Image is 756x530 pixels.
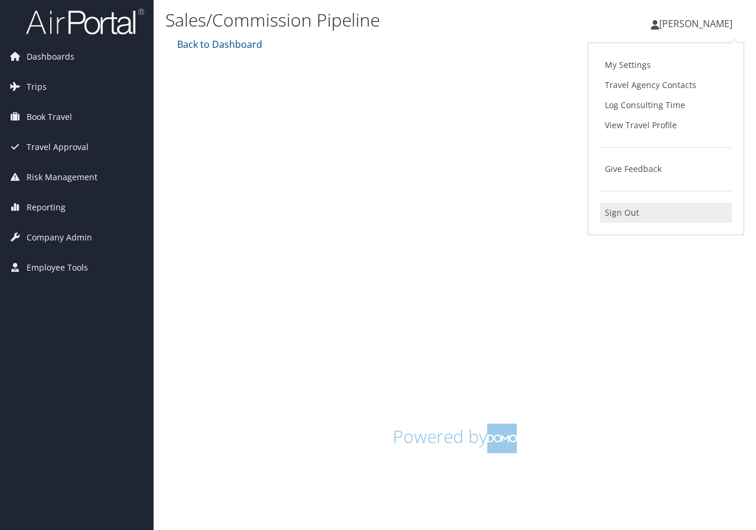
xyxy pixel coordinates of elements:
a: Give Feedback [600,159,732,179]
a: Back to Dashboard [174,38,262,51]
a: View Travel Profile [600,115,732,135]
h1: Powered by [174,424,735,453]
a: Log Consulting Time [600,95,732,115]
span: [PERSON_NAME] [659,17,732,30]
a: Travel Agency Contacts [600,75,732,95]
span: Dashboards [27,42,74,71]
span: Employee Tools [27,253,88,282]
span: Reporting [27,193,66,222]
span: Travel Approval [27,132,89,162]
span: Company Admin [27,223,92,252]
a: [PERSON_NAME] [651,6,744,41]
a: My Settings [600,55,732,75]
span: Risk Management [27,162,97,192]
span: Trips [27,72,47,102]
img: domo-logo.png [487,424,517,453]
img: airportal-logo.png [26,8,144,35]
h1: Sales/Commission Pipeline [165,8,551,32]
span: Book Travel [27,102,72,132]
a: Sign Out [600,203,732,223]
